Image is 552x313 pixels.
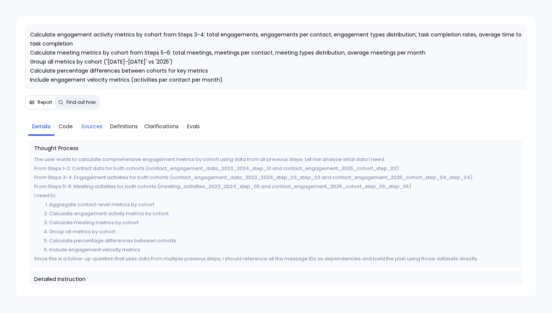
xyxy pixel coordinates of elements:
button: Report [26,96,55,108]
span: Detailed Instruction [34,275,518,283]
p: Since this is a follow-up question that uses data from multiple previous steps, I should referenc... [34,254,518,263]
p: From Steps 1-2: Contact data for both cohorts (contact_engagement_data_2023_2024_step_01 and cont... [34,164,518,191]
span: Code [59,122,73,131]
span: Evals [187,122,200,131]
p: The user wants to calculate comprehensive engagement metrics by cohort using data from all previo... [34,155,518,164]
li: Include engagement velocity metrics [49,245,518,254]
span: Report [38,99,52,105]
span: Details [32,122,51,131]
span: Clarifications [144,122,179,131]
li: Calculate meeting metrics by cohort [49,218,518,227]
li: Calculate percentage differences between cohorts [49,236,518,245]
li: Aggregate contact-level metrics by cohort [49,200,518,209]
li: Calculate engagement activity metrics by cohort [49,209,518,218]
span: Thought Process [34,144,518,152]
p: I need to: [34,191,518,200]
span: Sources [81,122,103,131]
button: Find out how [55,96,99,108]
li: Group all metrics by cohort [49,227,518,236]
span: Definitions [110,122,138,131]
span: Step 7 -> Calculate engagement metrics by cohort using data from Steps 1-2 and 3-6 Aggregate cont... [30,4,523,84]
span: Find out how [66,99,96,105]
